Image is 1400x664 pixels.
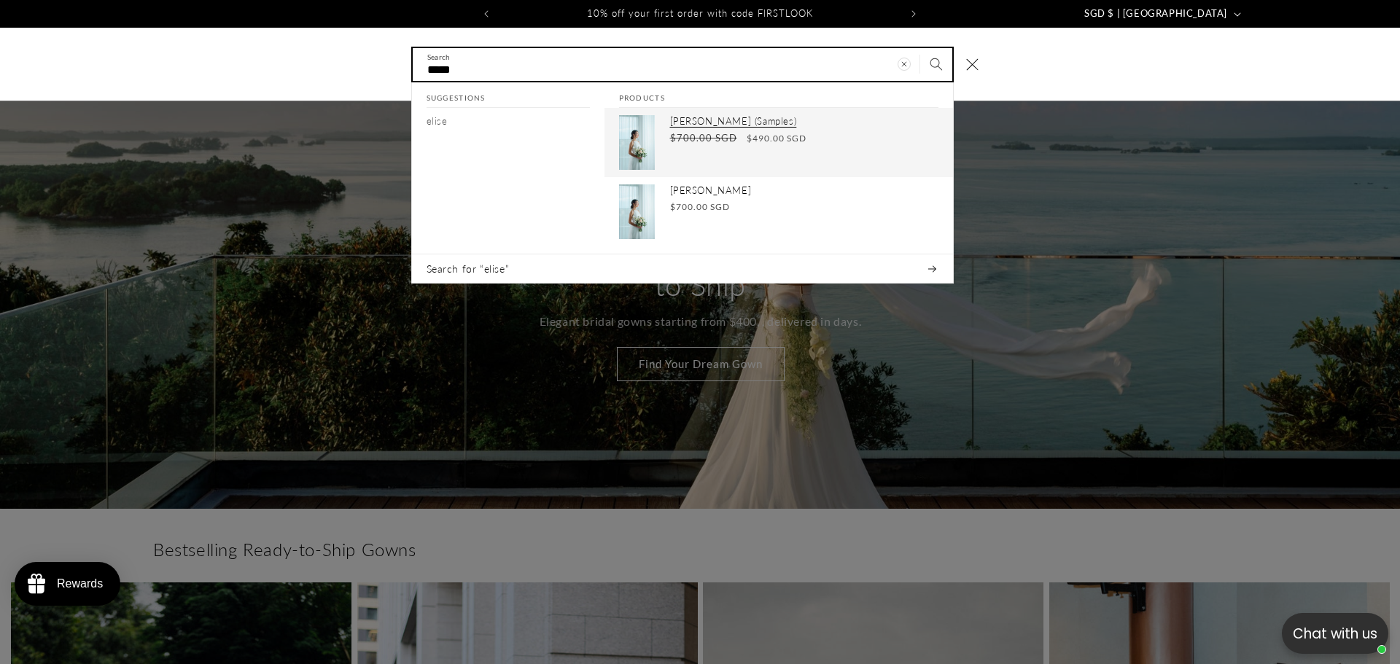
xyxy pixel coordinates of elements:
img: Elise halter minimal crepe wedding dress with mesh back | Bone and Grey Bridal | Minimal wedding ... [619,184,656,239]
button: Clear search term [888,48,920,80]
s: $700.00 SGD [670,131,737,146]
button: Open chatbox [1282,613,1388,654]
p: [PERSON_NAME] (Samples) [670,115,938,128]
p: [PERSON_NAME] [670,184,938,197]
img: Elise halter minimal crepe wedding dress with mesh back | Bone and Grey Bridal | Minimal wedding ... [619,115,656,170]
h2: Products [619,82,938,109]
button: Search [920,48,952,80]
a: [PERSON_NAME] (Samples) $700.00 SGD $490.00 SGD [604,108,953,177]
span: SGD $ | [GEOGRAPHIC_DATA] [1084,7,1227,21]
span: Search for “elise” [427,262,510,276]
a: [PERSON_NAME] $700.00 SGD [604,177,953,246]
div: Rewards [57,577,103,590]
p: elise [427,115,448,128]
button: Close [957,48,989,80]
span: 10% off your first order with code FIRSTLOOK [587,7,813,19]
h2: Suggestions [427,82,590,109]
mark: elise [427,115,448,127]
span: $700.00 SGD [670,200,730,214]
a: elise [412,108,604,135]
span: $490.00 SGD [747,132,806,145]
p: Chat with us [1282,623,1388,644]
